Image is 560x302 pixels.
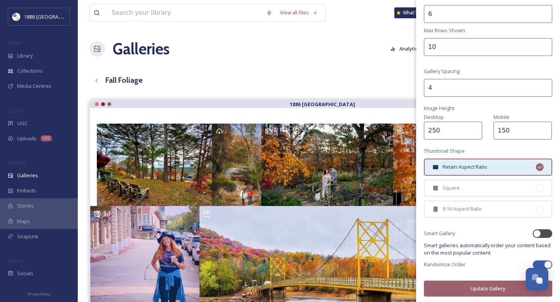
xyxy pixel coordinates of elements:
[387,41,424,56] button: Analytics
[424,79,552,97] input: 2
[105,75,143,86] h3: Fall Foliage
[28,289,50,298] a: Privacy Policy
[424,5,552,23] input: 2
[424,261,465,268] span: Randomize Order
[424,122,482,140] input: 250
[424,147,465,155] span: Thumbnail Shape
[17,82,51,90] span: Media Centres
[493,113,509,120] span: Mobile
[424,27,465,34] span: Max Rows Shown
[17,172,38,179] span: Galleries
[424,230,455,237] span: Smart Gallery
[424,113,444,120] span: Desktop
[526,268,548,290] button: Open Chat
[276,5,322,20] a: View all files
[12,13,20,21] img: logos.png
[8,40,21,46] span: MEDIA
[443,205,482,213] span: 9:16 Aspect Ratio
[424,105,454,112] span: Image Height
[443,184,460,192] span: Square
[17,120,28,127] span: UGC
[424,281,552,297] button: Update Gallery
[290,101,355,108] strong: 1886 [GEOGRAPHIC_DATA]
[493,122,552,140] input: 250
[424,68,460,75] span: Gallery Spacing
[105,132,220,214] a: A view of the hills behind the Crescent Hotel. . . . . . . . . . . . #Travel #Arkansas #CrescentH...
[17,202,34,209] span: Stories
[17,218,30,225] span: Maps
[28,292,50,297] span: Privacy Policy
[108,4,262,21] input: Search your library
[387,41,428,56] a: Analytics
[424,242,552,257] span: Smart galleries automatically order your content based on the most popular content.
[17,270,33,277] span: Socials
[24,13,86,20] span: 1886 [GEOGRAPHIC_DATA]
[40,135,52,141] div: 182
[424,38,552,56] input: 10
[8,258,23,264] span: SOCIALS
[17,52,33,59] span: Library
[17,233,38,240] span: SnapLink
[394,7,433,18] a: What's New
[17,187,36,194] span: Embeds
[8,160,26,166] span: WIDGETS
[17,67,43,75] span: Collections
[17,135,37,142] span: Uploads
[8,108,24,113] span: COLLECT
[443,163,487,171] span: Retain Aspect Ratio
[113,37,170,61] a: Galleries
